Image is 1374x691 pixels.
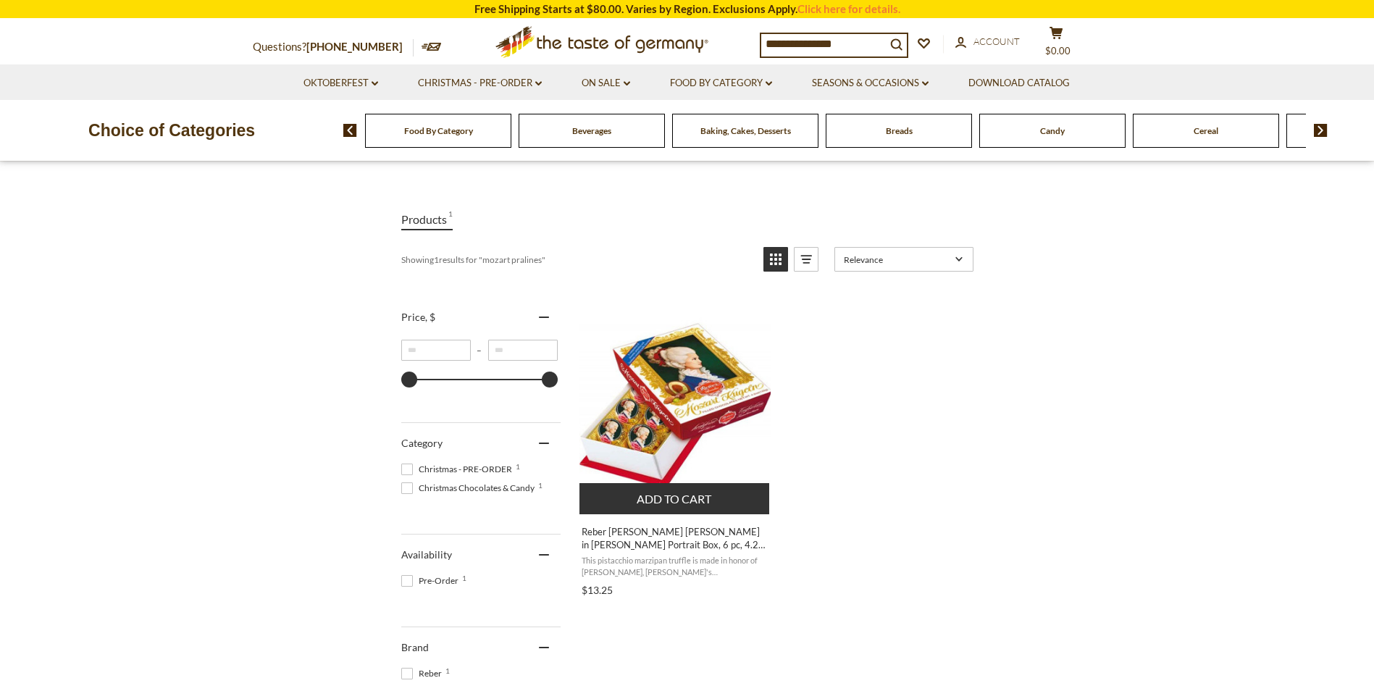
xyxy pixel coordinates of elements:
[418,75,542,91] a: Christmas - PRE-ORDER
[1194,125,1218,136] a: Cereal
[401,209,453,230] a: View Products Tab
[401,463,516,476] span: Christmas - PRE-ORDER
[1045,45,1071,56] span: $0.00
[445,667,450,674] span: 1
[1314,124,1328,137] img: next arrow
[812,75,929,91] a: Seasons & Occasions
[1035,26,1078,62] button: $0.00
[834,247,973,272] a: Sort options
[582,555,769,577] span: This pistacchio marzipan truffle is made in honor of [PERSON_NAME], [PERSON_NAME]'s [PERSON_NAME]...
[844,254,950,265] span: Relevance
[886,125,913,136] a: Breads
[794,247,818,272] a: View list mode
[448,209,453,229] span: 1
[401,641,429,653] span: Brand
[488,340,558,361] input: Maximum value
[572,125,611,136] a: Beverages
[401,548,452,561] span: Availability
[579,297,771,601] a: Reber Mozart Kugel in Constanze Mozart Portrait Box, 6 pc, 4.2 oz
[434,254,439,265] b: 1
[401,311,435,323] span: Price
[579,310,771,502] img: Reber Mozart Kugel in Constanze Mozart Portrait Box
[797,2,900,15] a: Click here for details.
[1040,125,1065,136] a: Candy
[404,125,473,136] a: Food By Category
[306,40,403,53] a: [PHONE_NUMBER]
[955,34,1020,50] a: Account
[973,35,1020,47] span: Account
[700,125,791,136] a: Baking, Cakes, Desserts
[670,75,772,91] a: Food By Category
[401,482,539,495] span: Christmas Chocolates & Candy
[462,574,466,582] span: 1
[253,38,414,56] p: Questions?
[538,482,543,489] span: 1
[968,75,1070,91] a: Download Catalog
[401,437,443,449] span: Category
[401,574,463,587] span: Pre-Order
[763,247,788,272] a: View grid mode
[425,311,435,323] span: , $
[401,667,446,680] span: Reber
[343,124,357,137] img: previous arrow
[471,345,488,356] span: –
[516,463,520,470] span: 1
[582,75,630,91] a: On Sale
[582,525,769,551] span: Reber [PERSON_NAME] [PERSON_NAME] in [PERSON_NAME] Portrait Box, 6 pc, 4.2 oz
[303,75,378,91] a: Oktoberfest
[401,247,753,272] div: Showing results for " "
[401,340,471,361] input: Minimum value
[579,483,770,514] button: Add to cart
[582,584,613,596] span: $13.25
